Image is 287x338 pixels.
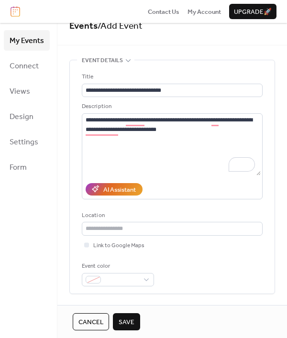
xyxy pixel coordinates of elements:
[234,7,272,17] span: Upgrade 🚀
[4,131,50,152] a: Settings
[98,17,143,35] span: / Add Event
[103,185,136,195] div: AI Assistant
[4,55,50,76] a: Connect
[10,33,44,48] span: My Events
[82,102,261,111] div: Description
[113,313,140,330] button: Save
[4,30,50,51] a: My Events
[82,262,152,271] div: Event color
[10,59,39,74] span: Connect
[4,157,50,177] a: Form
[86,183,143,196] button: AI Assistant
[148,7,179,17] span: Contact Us
[229,4,276,19] button: Upgrade🚀
[10,135,38,150] span: Settings
[4,106,50,127] a: Design
[4,81,50,101] a: Views
[82,56,123,65] span: Event details
[148,7,179,16] a: Contact Us
[10,109,33,124] span: Design
[82,211,261,220] div: Location
[78,317,103,327] span: Cancel
[82,113,261,175] textarea: To enrich screen reader interactions, please activate Accessibility in Grammarly extension settings
[82,72,261,82] div: Title
[73,313,109,330] button: Cancel
[10,160,27,175] span: Form
[69,17,98,35] a: Events
[10,84,30,99] span: Views
[188,7,221,16] a: My Account
[188,7,221,17] span: My Account
[93,241,144,251] span: Link to Google Maps
[11,6,20,17] img: logo
[119,317,134,327] span: Save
